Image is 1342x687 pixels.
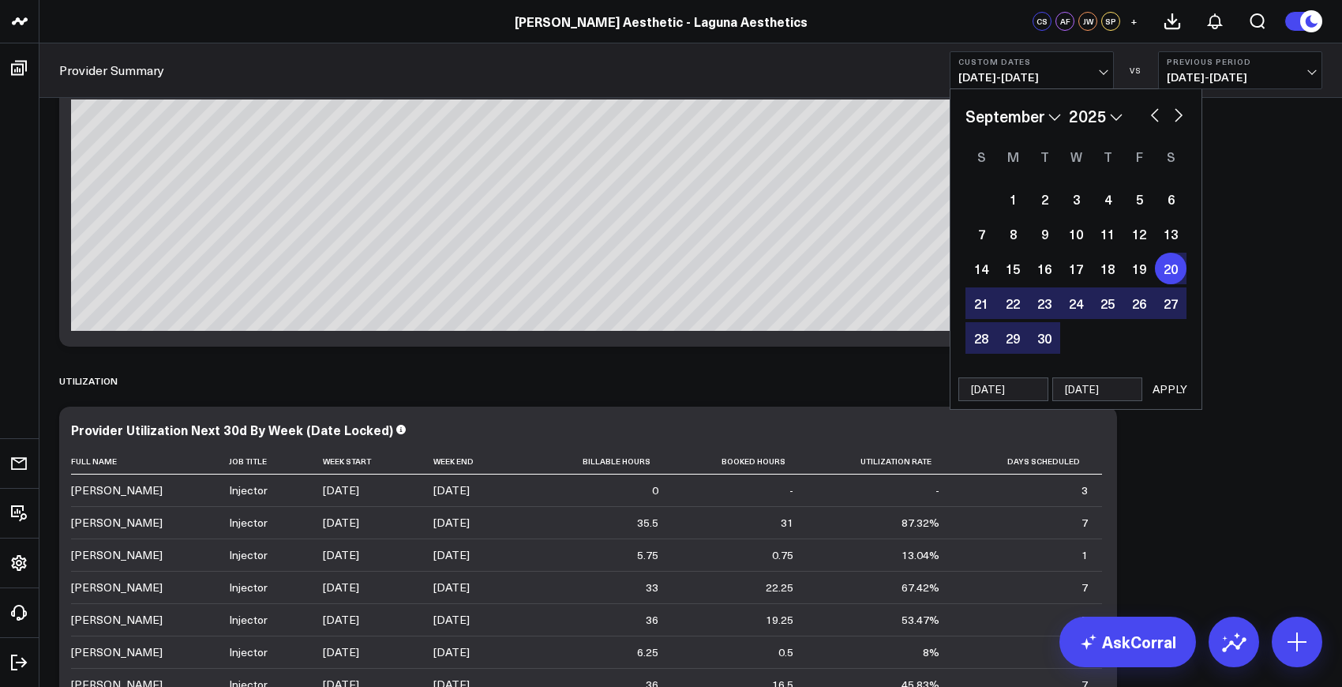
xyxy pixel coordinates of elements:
[1029,144,1060,169] div: Tuesday
[71,580,163,595] div: [PERSON_NAME]
[323,612,359,628] div: [DATE]
[652,482,658,498] div: 0
[229,547,268,563] div: Injector
[1081,612,1088,628] div: 7
[781,515,793,531] div: 31
[433,449,531,475] th: Week End
[71,421,393,438] div: Provider Utilization Next 30d By Week (Date Locked)
[789,482,793,498] div: -
[1081,547,1088,563] div: 1
[1052,377,1142,401] input: mm/dd/yy
[1081,580,1088,595] div: 7
[433,515,470,531] div: [DATE]
[935,482,939,498] div: -
[766,580,793,595] div: 22.25
[646,612,658,628] div: 36
[1033,12,1051,31] div: CS
[1124,12,1143,31] button: +
[902,580,939,595] div: 67.42%
[673,449,808,475] th: Booked Hours
[637,644,658,660] div: 6.25
[433,482,470,498] div: [DATE]
[323,547,359,563] div: [DATE]
[515,13,808,30] a: [PERSON_NAME] Aesthetic - Laguna Aesthetics
[71,449,229,475] th: Full Name
[1130,16,1138,27] span: +
[1081,482,1088,498] div: 3
[229,449,323,475] th: Job Title
[59,62,164,79] a: Provider Summary
[323,515,359,531] div: [DATE]
[229,482,268,498] div: Injector
[71,612,163,628] div: [PERSON_NAME]
[637,515,658,531] div: 35.5
[1081,515,1088,531] div: 7
[902,612,939,628] div: 53.47%
[323,482,359,498] div: [DATE]
[1122,66,1150,75] div: VS
[71,482,163,498] div: [PERSON_NAME]
[71,644,163,660] div: [PERSON_NAME]
[958,71,1105,84] span: [DATE] - [DATE]
[433,612,470,628] div: [DATE]
[1167,71,1314,84] span: [DATE] - [DATE]
[323,644,359,660] div: [DATE]
[772,547,793,563] div: 0.75
[433,580,470,595] div: [DATE]
[229,644,268,660] div: Injector
[1059,617,1196,667] a: AskCorral
[1101,12,1120,31] div: SP
[950,51,1114,89] button: Custom Dates[DATE]-[DATE]
[997,144,1029,169] div: Monday
[71,515,163,531] div: [PERSON_NAME]
[1158,51,1322,89] button: Previous Period[DATE]-[DATE]
[965,144,997,169] div: Sunday
[954,449,1102,475] th: Days Scheduled
[1155,144,1186,169] div: Saturday
[59,362,118,399] div: UTILIZATION
[637,547,658,563] div: 5.75
[1167,57,1314,66] b: Previous Period
[229,515,268,531] div: Injector
[902,547,939,563] div: 13.04%
[433,547,470,563] div: [DATE]
[923,644,939,660] div: 8%
[808,449,954,475] th: Utilization Rate
[1078,12,1097,31] div: JW
[1123,144,1155,169] div: Friday
[902,515,939,531] div: 87.32%
[323,449,433,475] th: Week Start
[958,57,1105,66] b: Custom Dates
[1060,144,1092,169] div: Wednesday
[531,449,673,475] th: Billable Hours
[229,580,268,595] div: Injector
[71,547,163,563] div: [PERSON_NAME]
[1146,377,1194,401] button: APPLY
[958,377,1048,401] input: mm/dd/yy
[433,644,470,660] div: [DATE]
[323,580,359,595] div: [DATE]
[766,612,793,628] div: 19.25
[778,644,793,660] div: 0.5
[229,612,268,628] div: Injector
[1055,12,1074,31] div: AF
[1092,144,1123,169] div: Thursday
[646,580,658,595] div: 33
